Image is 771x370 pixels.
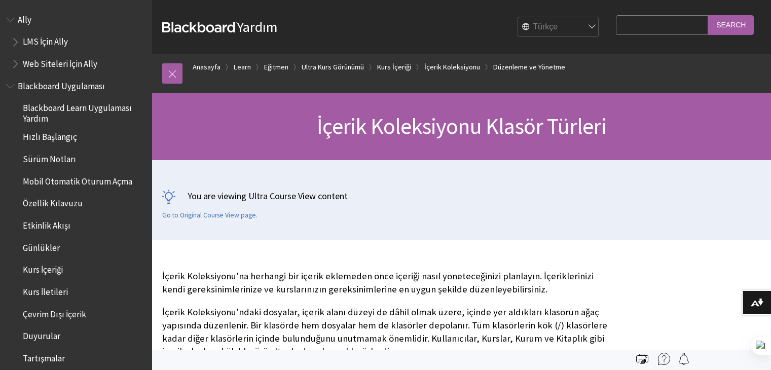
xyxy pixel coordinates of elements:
[424,61,480,73] a: İçerik Koleksiyonu
[18,11,31,25] span: Ally
[23,129,77,142] span: Hızlı Başlangıç
[302,61,364,73] a: Ultra Kurs Görünümü
[658,353,670,365] img: More help
[23,350,65,363] span: Tartışmalar
[234,61,251,73] a: Learn
[162,18,278,36] a: BlackboardYardım
[23,195,83,209] span: Özellik Kılavuzu
[23,173,132,187] span: Mobil Otomatik Oturum Açma
[23,283,68,297] span: Kurs İletileri
[18,78,105,91] span: Blackboard Uygulaması
[23,55,97,69] span: Web Siteleri İçin Ally
[264,61,288,73] a: Eğitmen
[162,306,611,359] p: İçerik Koleksiyonu'ndaki dosyalar, içerik alanı düzeyi de dâhil olmak üzere, içinde yer aldıkları...
[162,270,611,296] p: İçerik Koleksiyonu'na herhangi bir içerik eklemeden önce içeriği nasıl yöneteceğinizi planlayın. ...
[377,61,411,73] a: Kurs İçeriği
[636,353,648,365] img: Print
[708,15,754,35] input: Search
[23,217,70,231] span: Etkinlik Akışı
[193,61,221,73] a: Anasayfa
[23,151,76,164] span: Sürüm Notları
[678,353,690,365] img: Follow this page
[518,17,599,38] select: Site Language Selector
[317,112,606,140] span: İçerik Koleksiyonu Klasör Türleri
[162,190,761,202] p: You are viewing Ultra Course View content
[23,239,60,253] span: Günlükler
[23,262,63,275] span: Kurs İçeriği
[23,100,145,124] span: Blackboard Learn Uygulaması Yardım
[23,306,86,319] span: Çevrim Dışı İçerik
[23,33,68,47] span: LMS İçin Ally
[162,211,258,220] a: Go to Original Course View page.
[493,61,565,73] a: Düzenleme ve Yönetme
[162,22,237,32] strong: Blackboard
[23,328,60,342] span: Duyurular
[6,11,146,72] nav: Book outline for Anthology Ally Help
